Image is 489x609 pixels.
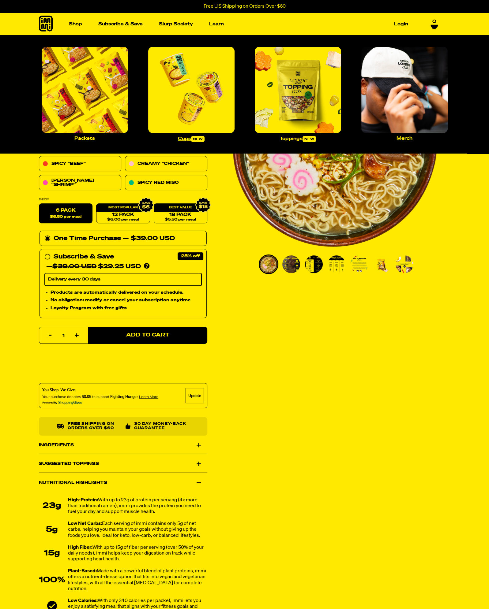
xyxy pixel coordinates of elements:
[39,436,207,454] div: Ingredients
[51,297,202,304] li: No obligation: modify or cancel your subscription anytime
[396,255,413,273] img: Black Garlic "Chicken" Ramen
[39,204,92,224] label: 6 Pack
[139,394,158,399] span: Learn more about donating
[432,19,436,24] span: 0
[327,254,346,274] li: Go to slide 4
[39,474,207,491] div: Nutritional Highlights
[51,289,202,296] li: Products are automatically delivered on your schedule.
[359,44,450,143] a: Merch
[68,598,98,603] strong: Low Calories:
[42,387,158,393] div: You Shop. We Give.
[67,422,120,431] p: Free shipping on orders over $60
[304,254,324,274] li: Go to slide 3
[186,388,204,403] div: Update Cause Button
[39,198,207,201] label: Size
[66,13,411,35] nav: Main navigation
[68,498,98,503] strong: High-Protein:
[153,204,207,224] a: 18 Pack$5.50 per meal
[42,47,128,133] img: Packets_large.jpg
[50,215,81,219] span: $6.50 per meal
[395,254,414,274] li: Go to slide 7
[92,394,109,399] span: to support
[431,19,438,29] a: 0
[54,252,114,262] div: Subscribe & Save
[39,156,121,172] a: Spicy "Beef"
[68,521,207,539] div: Each serving of immi contains only 5g of net carbs, helping you maintain your goals without givin...
[68,497,207,515] div: With up to 23g of protein per serving (4x more than traditional ramen), immi provides the protein...
[123,234,175,243] div: — $39.00 USD
[252,44,344,144] a: Toppingsnew
[328,255,345,273] img: Black Garlic "Chicken" Ramen
[52,264,96,270] del: $39.00 USD
[146,44,237,144] a: Cupsnew
[42,401,82,405] img: Powered By ShoppingGives
[39,576,65,585] div: 100%
[110,394,138,399] span: Fighting Hunger
[68,569,207,592] div: Made with a powerful blend of plant proteins, immi offers a nutrient-dense option that fits into ...
[305,255,323,273] img: Black Garlic "Chicken" Ramen
[66,19,85,29] a: Shop
[282,255,300,273] img: Black Garlic "Chicken" Ramen
[39,455,207,472] div: Suggested Toppings
[68,545,92,550] strong: High Fiber:
[148,47,235,133] img: Cups_large.jpg
[39,525,65,534] div: 5g
[361,47,448,133] img: Merch_large.jpg
[125,156,207,172] a: Creamy "Chicken"
[68,569,97,574] strong: Plant-Based:
[260,255,277,273] img: Black Garlic "Chicken" Ramen
[125,175,207,191] a: Spicy Red Miso
[39,44,130,143] a: Packets
[372,254,392,274] li: Go to slide 6
[255,47,341,133] img: Toppings_large.jpg
[204,4,286,9] p: Free U.S Shipping on Orders Over $60
[134,422,189,431] p: 30 Day Money-Back Guarantee
[397,136,412,141] p: Merch
[107,218,139,222] span: $6.00 per meal
[51,305,202,312] li: Loyalty Program with free gifts
[96,204,150,224] a: 12 Pack$6.00 per meal
[46,262,141,272] div: — $29.25 USD
[43,327,84,344] input: quantity
[373,255,391,273] img: Black Garlic "Chicken" Ramen
[280,136,316,142] p: Toppings
[232,254,438,274] div: PDP main carousel thumbnails
[39,175,121,191] a: [PERSON_NAME] "Shrimp"
[303,136,316,142] span: new
[349,254,369,274] li: Go to slide 5
[165,218,196,222] span: $5.50 per meal
[3,581,65,606] iframe: Marketing Popup
[350,255,368,273] img: Black Garlic "Chicken" Ramen
[39,502,65,511] div: 23g
[178,136,205,142] p: Cups
[207,19,226,29] a: Learn
[68,522,102,526] strong: Low Net Carbs:
[156,19,195,29] a: Slurp Society
[126,333,169,338] span: Add to Cart
[42,394,81,399] span: Your purchase donates
[259,254,278,274] li: Go to slide 1
[82,394,91,399] span: $0.05
[44,273,202,286] select: Subscribe & Save —$39.00 USD$29.25 USD Products are automatically delivered on your schedule. No ...
[88,327,207,344] button: Add to Cart
[44,234,202,243] div: One Time Purchase
[392,19,411,29] a: Login
[74,136,95,141] p: Packets
[281,254,301,274] li: Go to slide 2
[68,545,207,563] div: With up to 15g of fiber per serving (over 50% of your daily needs), immi helps keep your digestio...
[191,136,205,142] span: new
[96,19,145,29] a: Subscribe & Save
[39,549,65,558] div: 15g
